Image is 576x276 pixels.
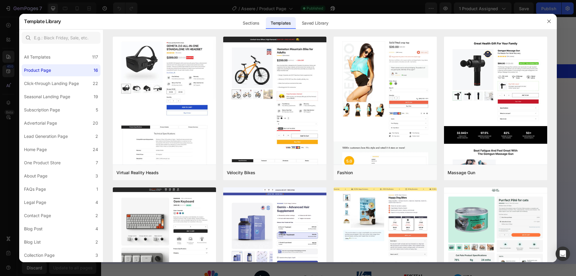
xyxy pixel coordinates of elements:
div: 2 [95,133,98,140]
div: Blog Post [24,225,43,232]
div: Subscription Page [24,106,60,114]
span: Unleash The Power Of Ionization To Eliminate Toxic Cat Pee Odor in 30 Minutes Without Having to L... [58,123,234,138]
div: 24 [93,146,98,153]
div: 3 [95,252,98,259]
div: 2 [95,212,98,219]
div: Massage Gun [448,169,475,176]
strong: Eliminate Cat Odor With This Device. [58,86,229,117]
p: Eliminates cat pee smell and kitty litter box odors [68,146,180,152]
p: Simple plug-and-play design [68,158,180,164]
div: Legal Page [24,199,46,206]
div: Sections [238,17,264,29]
div: 117 [92,53,98,61]
div: Saved Library [297,17,333,29]
img: gempages_543059729656579076-e1058874-ae2c-4609-ae20-0d74a903abcd.webp [262,71,395,238]
div: Product Page [24,67,51,74]
div: Vélocity Bikes [227,169,255,176]
strong: CHOOSE DISCOUNT PACKAGE [106,191,186,197]
span: TRY IT NOW | 60 DAY SATISFACTION GUARANTEE [88,206,204,212]
div: 16 [94,67,98,74]
div: Seasonal Landing Page [24,93,70,100]
div: Blog List [24,238,41,246]
div: Open Intercom Messenger [556,247,570,261]
div: Click-through Landing Page [24,80,79,87]
span: Small, silent, and powerful [68,170,128,176]
div: Virtual Reality Heads [116,169,159,176]
div: 19 [94,93,98,100]
div: 5 [96,106,98,114]
div: Contact Page [24,212,51,219]
input: E.g.: Black Friday, Sale, etc. [22,32,100,44]
div: Fashion [337,169,353,176]
div: Advertorial Page [24,120,57,127]
img: gempages_543059729656579076-b603f540-26f3-41e8-abab-a422f16ad185.png [103,217,144,228]
div: 20 [93,120,98,127]
img: gempages_543059729656579076-1c943b5f-150d-439e-b2a2-8af8e9ecf216.png [193,217,235,228]
strong: TIRED OF CAT PEE SMELL? [58,71,220,86]
div: 3 [95,172,98,180]
img: gempages_543059729656579076-a36a4087-d46c-4bd7-9143-c65b4b966694.png [58,217,99,228]
div: 2 [95,238,98,246]
img: gempages_543059729656579076-3d0fd78e-c669-4942-b63a-d899381a941a.png [148,217,190,228]
div: FAQs Page [24,186,46,193]
div: 22 [93,80,98,87]
div: Lead Generation Page [24,133,68,140]
div: One Product Store [24,159,61,166]
strong: Best Seller [58,124,87,130]
div: 7 [96,159,98,166]
div: 1 [96,186,98,193]
strong: UP TO 72% OFF REGULAR PRICE OFFER (WHILE SUPPLIES LAST) [162,51,313,57]
div: Templates [266,17,295,29]
a: CHOOSE DISCOUNT PACKAGE [58,185,235,203]
div: All Templates [24,53,50,61]
div: 4 [95,199,98,206]
div: 4 [95,225,98,232]
div: Collection Page [24,252,55,259]
div: About Page [24,172,47,180]
div: Home Page [24,146,47,153]
h2: Template Library [24,14,61,29]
